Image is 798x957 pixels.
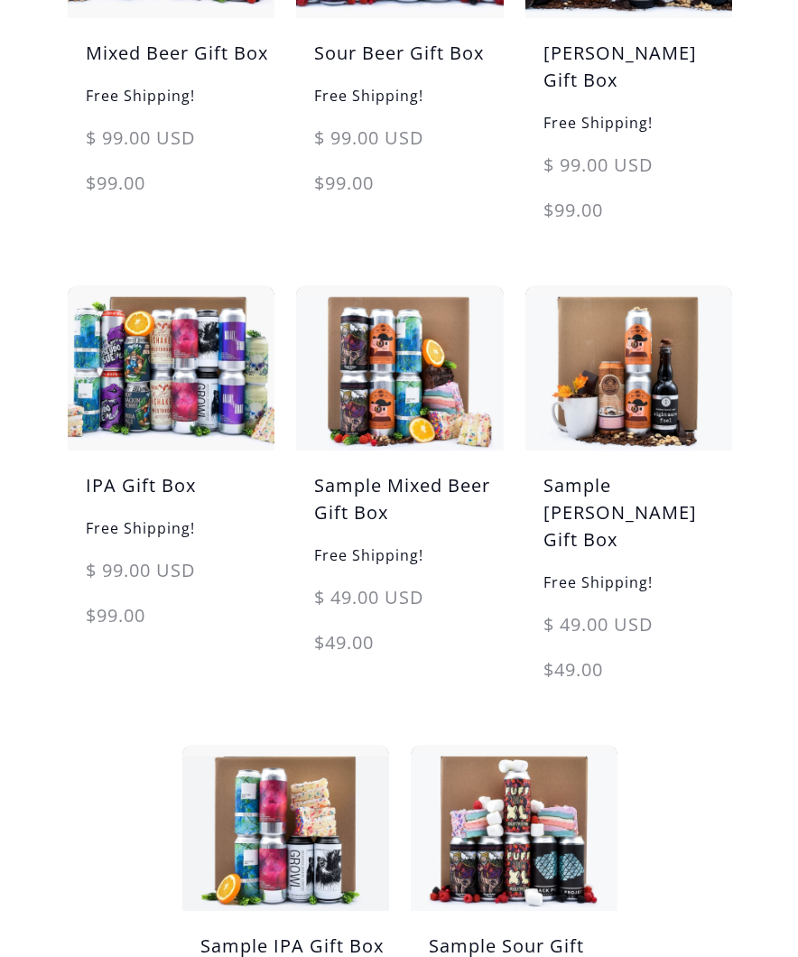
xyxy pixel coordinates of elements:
[525,611,732,656] div: $ 49.00 USD
[525,197,732,242] div: $99.00
[525,656,732,701] div: $49.00
[525,285,732,701] a: Sample [PERSON_NAME] Gift BoxFree Shipping!$ 49.00 USD$49.00
[296,285,503,701] a: Sample Mixed Beer Gift BoxFree Shipping!$ 49.00 USD$49.00
[525,112,732,152] h6: Free Shipping!
[68,125,274,170] div: $ 99.00 USD
[68,170,274,215] div: $99.00
[525,571,732,611] h6: Free Shipping!
[296,125,503,170] div: $ 99.00 USD
[68,472,274,517] h5: IPA Gift Box
[296,170,503,215] div: $99.00
[68,557,274,602] div: $ 99.00 USD
[68,40,274,85] h5: Mixed Beer Gift Box
[296,629,503,674] div: $49.00
[68,85,274,125] h6: Free Shipping!
[296,544,503,584] h6: Free Shipping!
[296,472,503,544] h5: Sample Mixed Beer Gift Box
[525,40,732,112] h5: [PERSON_NAME] Gift Box
[525,472,732,571] h5: Sample [PERSON_NAME] Gift Box
[68,517,274,557] h6: Free Shipping!
[525,152,732,197] div: $ 99.00 USD
[68,285,274,701] a: IPA Gift BoxFree Shipping!$ 99.00 USD$99.00
[296,85,503,125] h6: Free Shipping!
[296,40,503,85] h5: Sour Beer Gift Box
[68,602,274,647] div: $99.00
[296,584,503,629] div: $ 49.00 USD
